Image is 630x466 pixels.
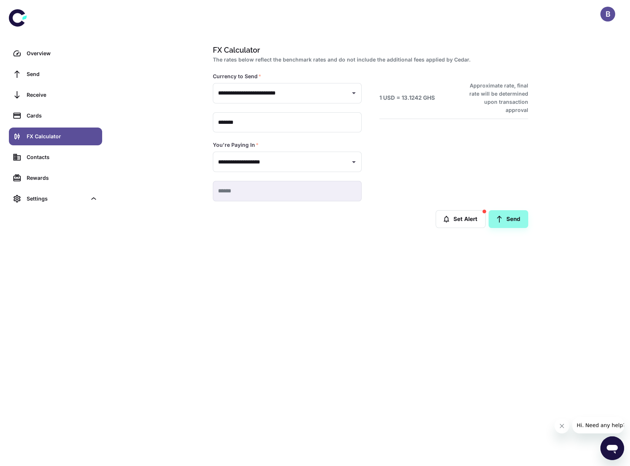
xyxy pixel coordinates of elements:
div: Send [27,70,98,78]
a: FX Calculator [9,128,102,145]
a: Cards [9,107,102,125]
div: Rewards [27,174,98,182]
iframe: Message from company [572,417,624,433]
div: Settings [27,195,87,203]
h6: Approximate rate, final rate will be determined upon transaction approval [461,82,528,114]
button: Set Alert [436,210,486,228]
div: Receive [27,91,98,99]
label: You're Paying In [213,141,259,149]
button: Open [349,88,359,98]
button: B [600,7,615,22]
div: Contacts [27,153,98,161]
div: FX Calculator [27,132,98,141]
iframe: Button to launch messaging window [600,436,624,460]
div: Settings [9,190,102,208]
div: Overview [27,49,98,57]
h6: 1 USD = 13.1242 GHS [379,94,435,102]
a: Receive [9,86,102,104]
button: Open [349,157,359,167]
a: Rewards [9,169,102,187]
a: Send [9,65,102,83]
a: Send [489,210,528,228]
a: Overview [9,44,102,62]
h1: FX Calculator [213,44,525,56]
div: Cards [27,112,98,120]
label: Currency to Send [213,73,261,80]
span: Hi. Need any help? [4,5,53,11]
iframe: Close message [554,419,569,433]
a: Contacts [9,148,102,166]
